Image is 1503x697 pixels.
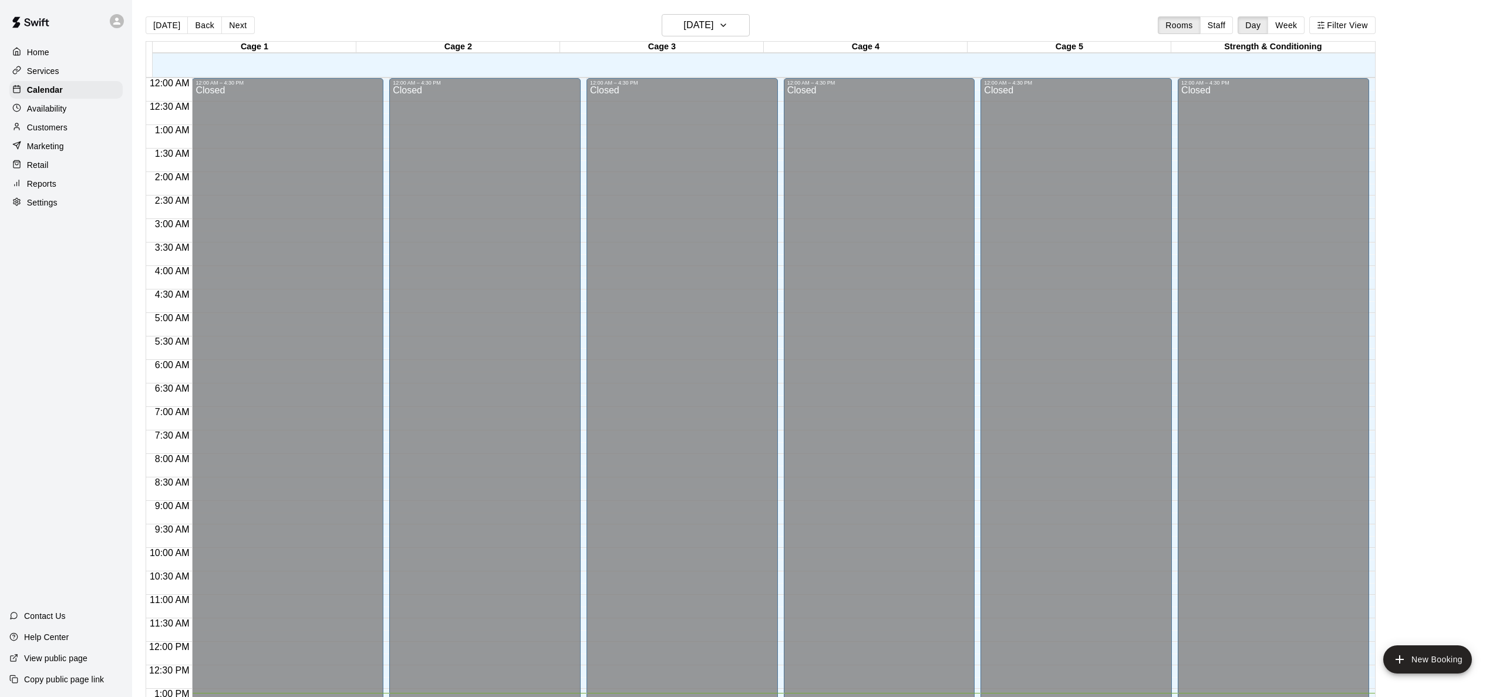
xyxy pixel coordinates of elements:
button: Rooms [1158,16,1200,34]
span: 8:30 AM [152,477,193,487]
span: 11:30 AM [147,618,193,628]
span: 11:00 AM [147,595,193,605]
span: 7:00 AM [152,407,193,417]
p: Calendar [27,84,63,96]
span: 12:00 PM [146,642,192,652]
span: 12:00 AM [147,78,193,88]
button: [DATE] [146,16,188,34]
span: 5:30 AM [152,336,193,346]
p: Marketing [27,140,64,152]
p: Help Center [24,631,69,643]
div: 12:00 AM – 4:30 PM [393,80,577,86]
button: Staff [1200,16,1234,34]
span: 7:30 AM [152,430,193,440]
span: 1:00 AM [152,125,193,135]
p: Services [27,65,59,77]
div: Cage 2 [356,42,560,53]
p: Contact Us [24,610,66,622]
div: Cage 3 [560,42,764,53]
p: Availability [27,103,67,115]
p: Customers [27,122,68,133]
span: 10:00 AM [147,548,193,558]
p: View public page [24,652,87,664]
span: 2:30 AM [152,196,193,206]
h6: [DATE] [683,17,713,33]
span: 5:00 AM [152,313,193,323]
div: 12:00 AM – 4:30 PM [196,80,380,86]
button: Day [1238,16,1268,34]
button: Next [221,16,254,34]
p: Home [27,46,49,58]
div: 12:00 AM – 4:30 PM [590,80,774,86]
div: Cage 5 [968,42,1171,53]
span: 9:00 AM [152,501,193,511]
span: 1:30 AM [152,149,193,159]
button: Back [187,16,222,34]
span: 3:30 AM [152,243,193,252]
a: Services [9,62,123,80]
div: 12:00 AM – 4:30 PM [787,80,972,86]
span: 6:00 AM [152,360,193,370]
a: Retail [9,156,123,174]
div: Strength & Conditioning [1171,42,1375,53]
span: 9:30 AM [152,524,193,534]
span: 4:30 AM [152,289,193,299]
button: Week [1268,16,1305,34]
div: 12:00 AM – 4:30 PM [984,80,1168,86]
span: 10:30 AM [147,571,193,581]
button: add [1383,645,1472,674]
div: Cage 1 [153,42,356,53]
p: Retail [27,159,49,171]
span: 12:30 PM [146,665,192,675]
button: Filter View [1309,16,1375,34]
a: Home [9,43,123,61]
span: 3:00 AM [152,219,193,229]
div: 12:00 AM – 4:30 PM [1181,80,1366,86]
p: Copy public page link [24,674,104,685]
a: Calendar [9,81,123,99]
a: Marketing [9,137,123,155]
a: Settings [9,194,123,211]
span: 2:00 AM [152,172,193,182]
span: 12:30 AM [147,102,193,112]
p: Settings [27,197,58,208]
a: Availability [9,100,123,117]
span: 8:00 AM [152,454,193,464]
span: 4:00 AM [152,266,193,276]
button: [DATE] [662,14,750,36]
span: 6:30 AM [152,383,193,393]
p: Reports [27,178,56,190]
a: Reports [9,175,123,193]
a: Customers [9,119,123,136]
div: Cage 4 [764,42,968,53]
